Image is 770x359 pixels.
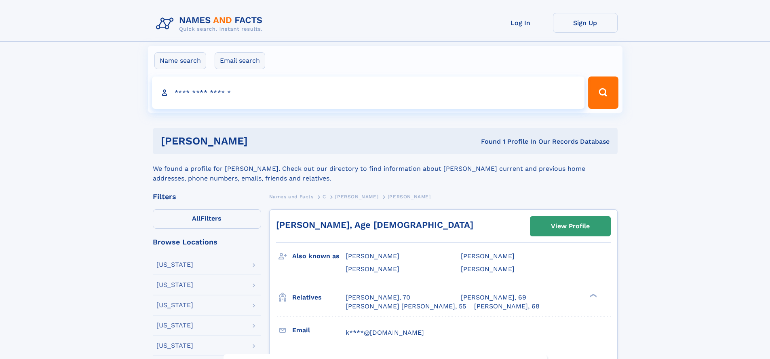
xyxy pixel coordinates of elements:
div: [US_STATE] [156,302,193,308]
h3: Also known as [292,249,346,263]
div: Browse Locations [153,238,261,246]
label: Name search [154,52,206,69]
a: View Profile [530,217,610,236]
span: [PERSON_NAME] [461,252,515,260]
label: Email search [215,52,265,69]
div: [US_STATE] [156,282,193,288]
a: C [323,191,326,202]
span: C [323,194,326,200]
a: [PERSON_NAME], Age [DEMOGRAPHIC_DATA] [276,220,473,230]
a: Sign Up [553,13,618,33]
div: [US_STATE] [156,322,193,329]
div: View Profile [551,217,590,236]
span: [PERSON_NAME] [346,265,399,273]
div: [US_STATE] [156,342,193,349]
a: Log In [488,13,553,33]
span: [PERSON_NAME] [388,194,431,200]
div: Found 1 Profile In Our Records Database [364,137,610,146]
div: We found a profile for [PERSON_NAME]. Check out our directory to find information about [PERSON_N... [153,154,618,183]
div: [US_STATE] [156,261,193,268]
h1: [PERSON_NAME] [161,136,365,146]
a: [PERSON_NAME], 70 [346,293,410,302]
span: [PERSON_NAME] [461,265,515,273]
a: [PERSON_NAME] [335,191,378,202]
a: Names and Facts [269,191,314,202]
a: [PERSON_NAME], 69 [461,293,526,302]
img: Logo Names and Facts [153,13,269,35]
label: Filters [153,209,261,229]
div: ❯ [588,293,597,298]
input: search input [152,76,585,109]
span: [PERSON_NAME] [335,194,378,200]
span: [PERSON_NAME] [346,252,399,260]
h3: Relatives [292,291,346,304]
a: [PERSON_NAME], 68 [474,302,540,311]
div: Filters [153,193,261,200]
span: All [192,215,200,222]
h3: Email [292,323,346,337]
a: [PERSON_NAME] [PERSON_NAME], 55 [346,302,466,311]
button: Search Button [588,76,618,109]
